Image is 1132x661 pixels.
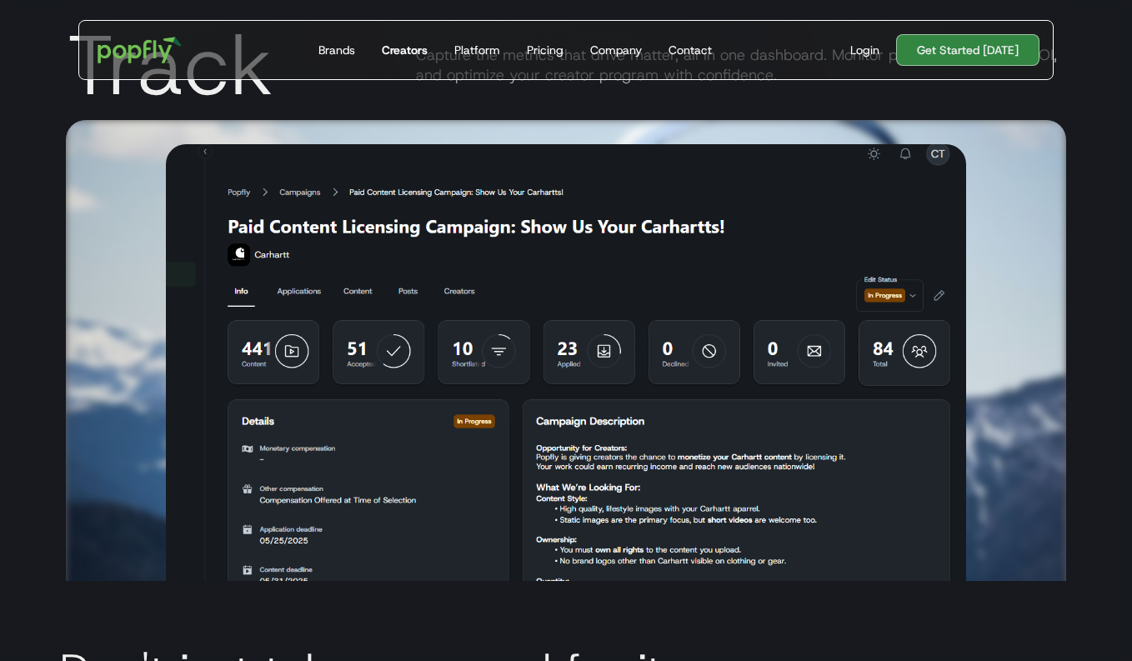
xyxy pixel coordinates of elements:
a: Company [584,21,649,79]
a: home [86,25,193,75]
a: Platform [448,21,507,79]
div: Contact [669,42,712,58]
div: Platform [454,42,500,58]
a: Creators [375,21,434,79]
a: Brands [312,21,362,79]
div: Creators [382,42,428,58]
a: Login [844,42,886,58]
div: Company [590,42,642,58]
a: Pricing [520,21,570,79]
div: Brands [318,42,355,58]
div: Track [66,23,274,107]
div: Pricing [527,42,563,58]
a: Contact [662,21,719,79]
a: Get Started [DATE] [896,34,1039,66]
div: Login [850,42,879,58]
